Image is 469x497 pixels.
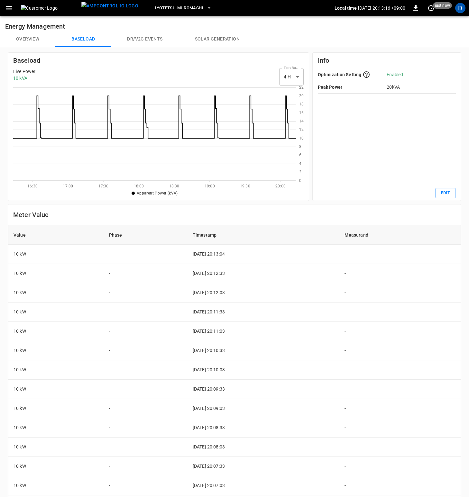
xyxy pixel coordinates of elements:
td: 10 kW [8,322,104,341]
button: Iyotetsu-Muromachi [152,2,214,14]
text: 16 [299,111,304,115]
text: 17:30 [98,184,109,188]
td: [DATE] 20:12:33 [188,264,340,283]
td: - [339,457,461,476]
td: 10 kW [8,457,104,476]
th: Timestamp [188,225,340,245]
td: - [104,283,188,303]
td: 10 kW [8,341,104,360]
td: - [339,380,461,399]
td: 10 kW [8,380,104,399]
td: - [339,283,461,303]
td: - [104,438,188,457]
td: [DATE] 20:09:33 [188,380,340,399]
td: - [104,303,188,322]
td: [DATE] 20:12:03 [188,283,340,303]
text: 6 [299,153,301,158]
td: [DATE] 20:10:03 [188,360,340,380]
text: 8 [299,144,301,149]
td: [DATE] 20:08:03 [188,438,340,457]
td: - [104,341,188,360]
text: 2 [299,170,301,174]
p: [DATE] 20:13:16 +09:00 [358,5,405,11]
text: 4 [299,161,301,166]
h6: Meter Value [13,210,456,220]
p: Peak Power [318,84,387,91]
td: [DATE] 20:10:33 [188,341,340,360]
td: - [104,322,188,341]
button: Solar generation [179,32,256,47]
span: Iyotetsu-Muromachi [155,5,203,12]
text: 18 [299,102,304,106]
button: Dr/V2G events [111,32,179,47]
td: 10 kW [8,360,104,380]
td: - [339,264,461,283]
td: - [104,264,188,283]
th: Value [8,225,104,245]
td: - [339,303,461,322]
td: 10 kW [8,399,104,418]
td: [DATE] 20:13:04 [188,245,340,264]
text: 18:00 [134,184,144,188]
div: profile-icon [455,3,465,13]
td: [DATE] 20:07:03 [188,476,340,495]
h6: Info [318,55,456,66]
th: Phase [104,225,188,245]
td: - [339,476,461,495]
span: Apparent Power (kVA) [137,191,178,195]
button: Edit [435,188,456,198]
img: ampcontrol.io logo [81,2,138,10]
p: Enabled [387,71,456,78]
td: 10 kW [8,418,104,438]
text: 20 [299,94,304,98]
td: - [339,418,461,438]
td: - [104,399,188,418]
td: [DATE] 20:11:03 [188,322,340,341]
td: [DATE] 20:07:33 [188,457,340,476]
h6: Baseload [13,55,304,66]
text: 20:00 [275,184,286,188]
text: 19:00 [205,184,215,188]
div: 4 H [279,68,303,86]
text: 17:00 [63,184,73,188]
td: - [104,380,188,399]
p: 10 kVA [13,75,35,82]
button: set refresh interval [426,3,436,13]
label: Time Range [284,65,300,70]
td: 10 kW [8,438,104,457]
td: - [339,322,461,341]
text: 10 [299,136,304,140]
td: - [104,245,188,264]
td: - [104,418,188,438]
td: - [339,438,461,457]
td: 10 kW [8,303,104,322]
td: 10 kW [8,283,104,303]
td: - [104,457,188,476]
td: 10 kW [8,476,104,495]
td: - [339,245,461,264]
text: 14 [299,119,304,123]
text: 22 [299,85,304,90]
td: [DATE] 20:09:03 [188,399,340,418]
button: Baseload [55,32,111,47]
td: [DATE] 20:11:33 [188,303,340,322]
td: 10 kW [8,245,104,264]
td: - [339,360,461,380]
td: - [104,360,188,380]
td: - [339,341,461,360]
text: 16:30 [27,184,38,188]
td: - [339,399,461,418]
td: 10 kW [8,264,104,283]
th: Measurand [339,225,461,245]
p: Local time [335,5,357,11]
img: Customer Logo [21,5,79,11]
text: 0 [299,178,301,183]
p: Optimization Setting [318,71,362,78]
p: 20 kVA [387,84,456,91]
p: Live Power [13,68,35,75]
text: 12 [299,127,304,132]
td: [DATE] 20:08:33 [188,418,340,438]
td: - [104,476,188,495]
text: 19:30 [240,184,250,188]
text: 18:30 [169,184,179,188]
